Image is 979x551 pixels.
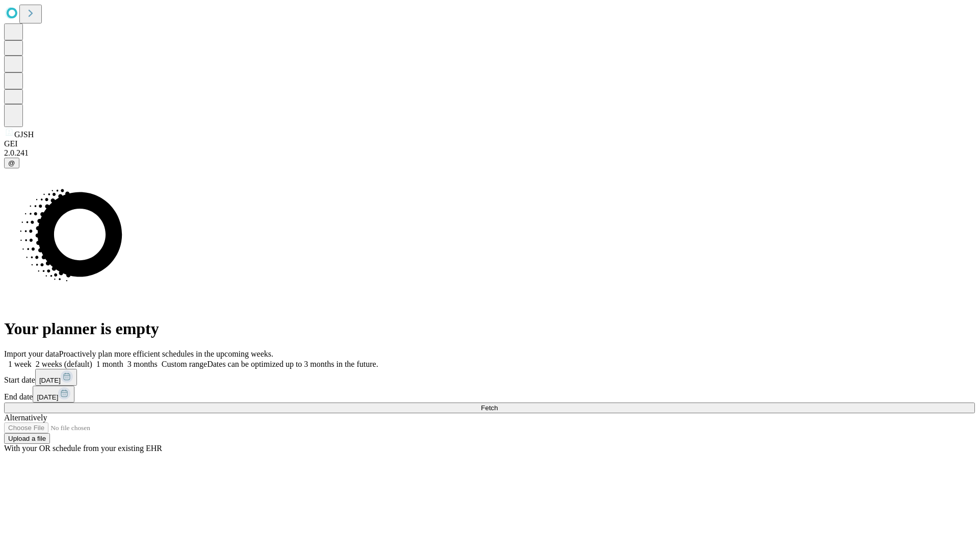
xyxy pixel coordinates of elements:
span: [DATE] [39,377,61,384]
span: [DATE] [37,393,58,401]
span: Custom range [162,360,207,368]
span: Dates can be optimized up to 3 months in the future. [207,360,378,368]
h1: Your planner is empty [4,319,975,338]
span: Alternatively [4,413,47,422]
span: 1 month [96,360,123,368]
div: Start date [4,369,975,386]
button: [DATE] [35,369,77,386]
span: 1 week [8,360,32,368]
span: GJSH [14,130,34,139]
span: Fetch [481,404,498,412]
div: GEI [4,139,975,148]
button: [DATE] [33,386,74,403]
span: @ [8,159,15,167]
span: Import your data [4,349,59,358]
span: With your OR schedule from your existing EHR [4,444,162,453]
span: Proactively plan more efficient schedules in the upcoming weeks. [59,349,273,358]
span: 2 weeks (default) [36,360,92,368]
button: Upload a file [4,433,50,444]
button: @ [4,158,19,168]
button: Fetch [4,403,975,413]
div: End date [4,386,975,403]
div: 2.0.241 [4,148,975,158]
span: 3 months [127,360,158,368]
